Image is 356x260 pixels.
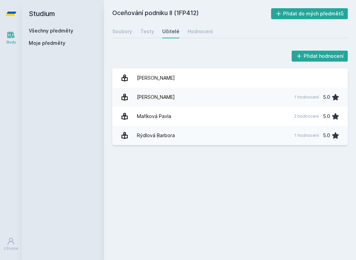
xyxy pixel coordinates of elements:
div: Učitelé [162,28,179,35]
a: Maříková Pavla 2 hodnocení 5.0 [112,107,348,126]
div: Hodnocení [188,28,213,35]
div: 1 hodnocení [294,133,319,138]
a: Všechny předměty [29,28,73,34]
div: Testy [140,28,154,35]
a: Uživatel [1,234,21,255]
div: [PERSON_NAME] [137,71,175,85]
a: [PERSON_NAME] 1 hodnocení 5.0 [112,88,348,107]
div: [PERSON_NAME] [137,90,175,104]
a: [PERSON_NAME] [112,68,348,88]
div: 5.0 [323,90,330,104]
div: Study [6,40,16,45]
div: 5.0 [323,109,330,123]
a: Učitelé [162,25,179,38]
a: Rýdlová Barbora 1 hodnocení 5.0 [112,126,348,145]
span: Moje předměty [29,40,65,47]
div: 1 hodnocení [294,94,319,100]
div: Soubory [112,28,132,35]
button: Přidat hodnocení [292,51,348,62]
div: Uživatel [4,246,18,251]
div: 2 hodnocení [294,114,319,119]
div: 5.0 [323,129,330,142]
a: Testy [140,25,154,38]
a: Soubory [112,25,132,38]
h2: Oceňování podniku II (1FP412) [112,8,271,19]
button: Přidat do mých předmětů [271,8,348,19]
div: Maříková Pavla [137,109,171,123]
div: Rýdlová Barbora [137,129,175,142]
a: Study [1,27,21,48]
a: Hodnocení [188,25,213,38]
